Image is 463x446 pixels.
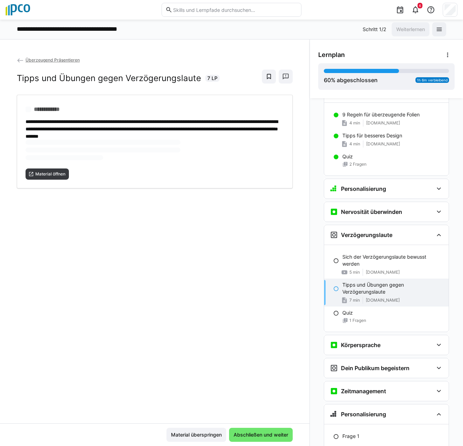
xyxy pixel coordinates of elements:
a: Überzeugend Präsentieren [17,57,80,63]
span: Material öffnen [35,171,66,177]
h3: Dein Publikum begeistern [341,365,409,372]
span: 60 [324,77,331,84]
span: Material überspringen [170,431,223,438]
span: [DOMAIN_NAME] [366,269,400,275]
span: [DOMAIN_NAME] [366,120,400,126]
button: Material öffnen [26,168,69,180]
p: Sich der Verzögerungslaute bewusst werden [342,253,443,267]
span: Überzeugend Präsentieren [26,57,80,63]
p: Frage 1 [342,433,359,440]
h3: Körpersprache [341,341,380,348]
h3: Zeitmanagement [341,388,386,395]
div: % abgeschlossen [324,76,378,84]
span: 1 Fragen [349,318,366,323]
input: Skills und Lernpfade durchsuchen… [172,7,298,13]
p: Quiz [342,153,353,160]
p: Tipps und Übungen gegen Verzögerungslaute [342,281,443,295]
span: 2 Fragen [349,161,366,167]
p: Quiz [342,309,353,316]
h2: Tipps und Übungen gegen Verzögerungslaute [17,73,201,84]
span: 7 LP [207,75,218,82]
span: 1h 6m verbleibend [417,78,448,82]
span: Abschließen und weiter [233,431,289,438]
span: 6 [419,3,421,8]
span: [DOMAIN_NAME] [366,297,400,303]
button: Weiterlernen [392,22,429,36]
span: 4 min [349,120,360,126]
span: [DOMAIN_NAME] [366,141,400,147]
h3: Personalisierung [341,411,386,418]
p: Tipps für besseres Design [342,132,402,139]
h3: Nervosität überwinden [341,208,402,215]
span: Lernplan [318,51,345,59]
h3: Personalisierung [341,185,386,192]
span: 7 min [349,297,360,303]
span: 5 min [349,269,360,275]
span: 4 min [349,141,360,147]
p: 9 Regeln für überzeugende Folien [342,111,420,118]
span: Weiterlernen [395,26,426,33]
h3: Verzögerungslaute [341,231,392,238]
button: Material überspringen [166,428,226,442]
p: Schritt 1/2 [363,26,386,33]
button: Abschließen und weiter [229,428,293,442]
